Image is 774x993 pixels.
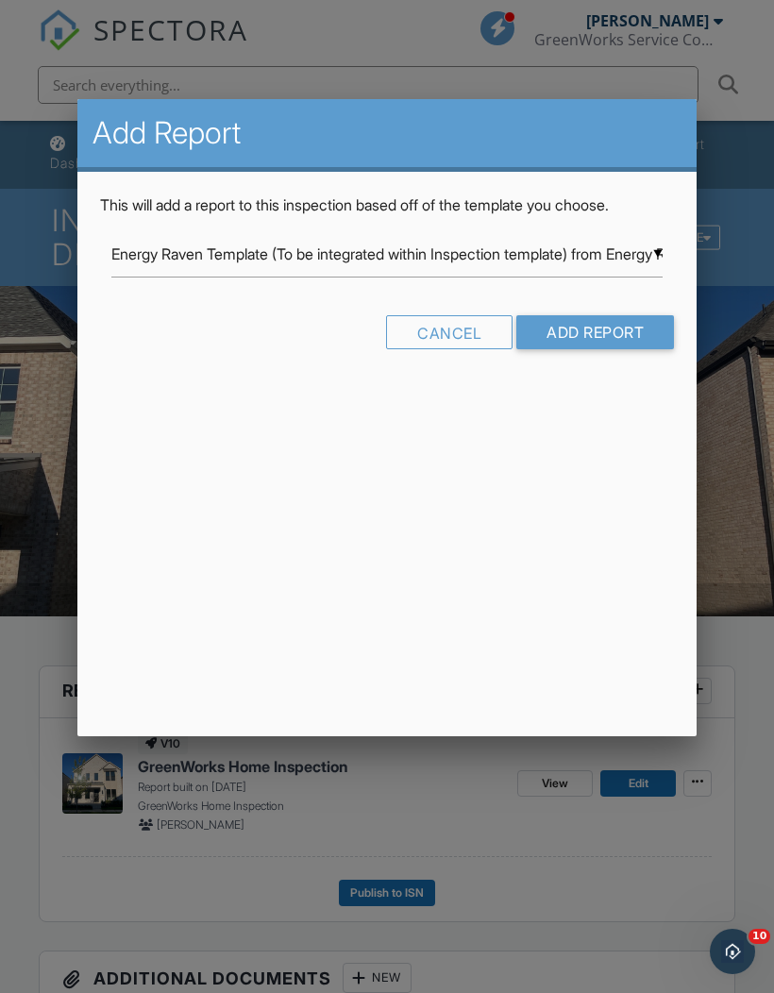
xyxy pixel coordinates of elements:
iframe: Intercom live chat [710,929,755,974]
div: Cancel [386,315,513,349]
span: 10 [749,929,770,944]
input: Add Report [516,315,674,349]
h2: Add Report [93,114,681,152]
p: This will add a report to this inspection based off of the template you choose. [100,194,674,215]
